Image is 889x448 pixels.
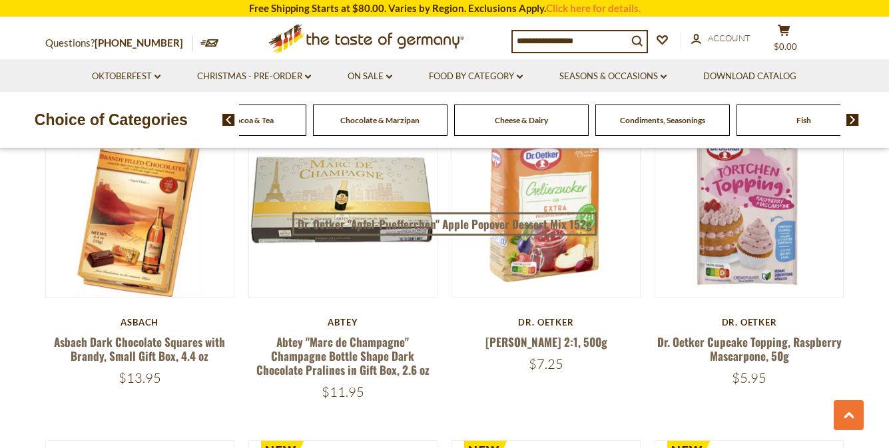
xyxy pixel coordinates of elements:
span: $5.95 [732,369,766,386]
a: [PERSON_NAME] 2:1, 500g [485,334,607,350]
a: On Sale [348,69,392,84]
div: Dr. Oetker [655,317,844,328]
div: Abtey [248,317,438,328]
a: Dr. Oetker "Apfel-Puefferchen" Apple Popover Dessert Mix 152g [292,212,597,236]
a: Food By Category [429,69,523,84]
a: Account [691,31,750,46]
span: $0.00 [774,41,797,52]
button: $0.00 [764,24,804,57]
img: previous arrow [222,114,235,126]
a: Condiments, Seasonings [620,115,705,125]
a: Abtey "Marc de Champagne" Champagne Bottle Shape Dark Chocolate Pralines in Gift Box, 2.6 oz [256,334,430,379]
a: Dr. Oetker Cupcake Topping, Raspberry Mascarpone, 50g [657,334,842,364]
span: Account [708,33,750,43]
span: $7.25 [529,355,563,372]
img: next arrow [846,114,859,126]
span: $13.95 [119,369,161,386]
a: Oktoberfest [92,69,160,84]
img: Asbach Dark Chocolate Squares with Brandy, Small Gift Box, 4.4 oz [46,109,234,298]
a: Christmas - PRE-ORDER [197,69,311,84]
a: Cheese & Dairy [495,115,548,125]
p: Questions? [45,35,193,52]
span: $11.95 [322,383,364,400]
img: Dr. Oetker Gelierzucker 2:1, 500g [452,109,641,298]
a: Seasons & Occasions [559,69,667,84]
img: Dr. Oetker Cupcake Topping, Raspberry Mascarpone, 50g [655,109,844,298]
a: Click here for details. [546,2,641,14]
div: Asbach [45,317,235,328]
a: Fish [796,115,811,125]
a: Asbach Dark Chocolate Squares with Brandy, Small Gift Box, 4.4 oz [54,334,225,364]
div: Dr. Oetker [451,317,641,328]
img: Abtey "Marc de Champagne" Champagne Bottle Shape Dark Chocolate Pralines in Gift Box, 2.6 oz [249,109,438,298]
a: Download Catalog [703,69,796,84]
a: Coffee, Cocoa & Tea [204,115,274,125]
a: Chocolate & Marzipan [340,115,420,125]
a: [PHONE_NUMBER] [95,37,183,49]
